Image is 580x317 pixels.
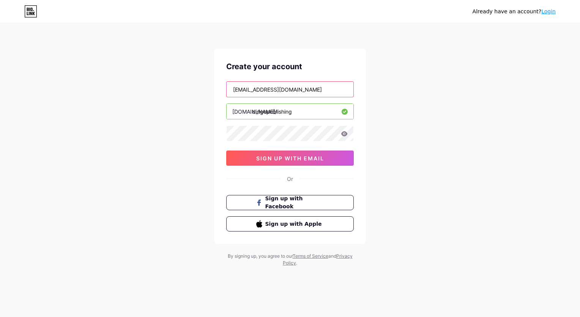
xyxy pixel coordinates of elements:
[227,82,353,97] input: Email
[265,220,324,228] span: Sign up with Apple
[226,151,354,166] button: sign up with email
[473,8,556,16] div: Already have an account?
[226,195,354,210] button: Sign up with Facebook
[287,175,293,183] div: Or
[256,155,324,162] span: sign up with email
[293,253,328,259] a: Terms of Service
[227,104,353,119] input: username
[226,216,354,231] button: Sign up with Apple
[226,61,354,72] div: Create your account
[541,8,556,14] a: Login
[232,108,277,116] div: [DOMAIN_NAME]/
[265,195,324,211] span: Sign up with Facebook
[225,253,355,266] div: By signing up, you agree to our and .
